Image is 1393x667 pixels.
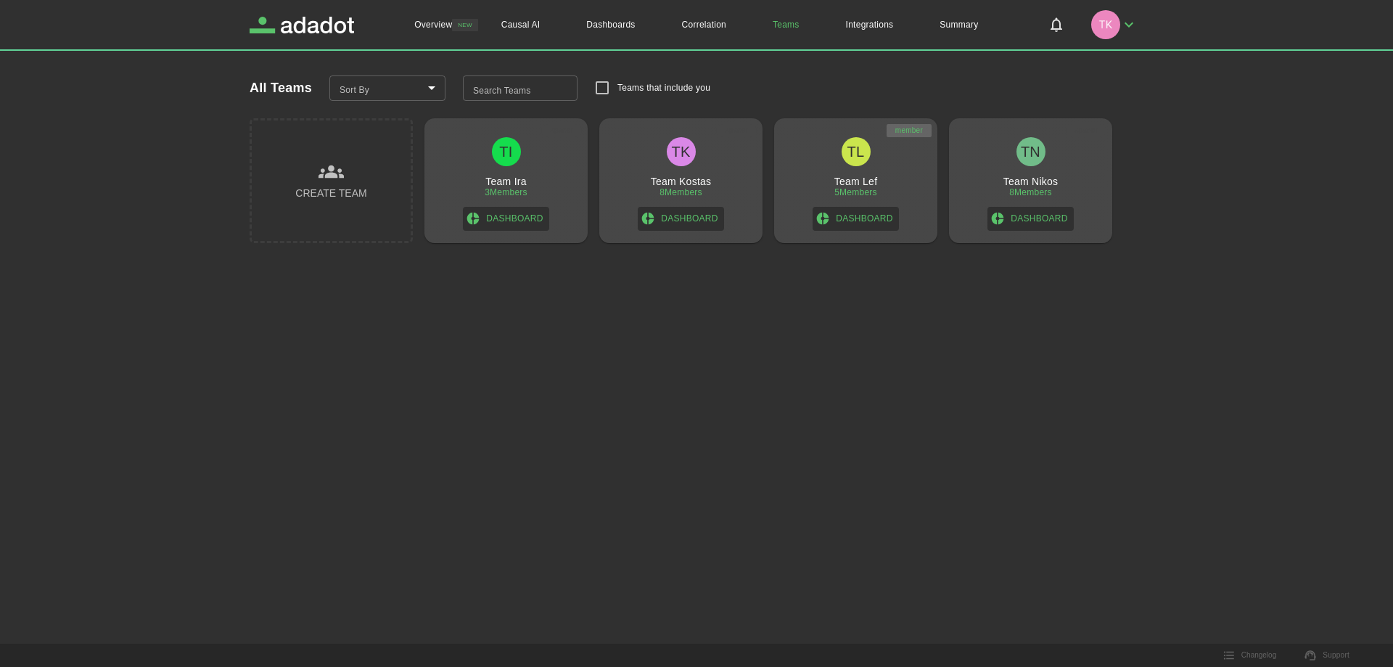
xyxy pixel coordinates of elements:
button: Changelog [1215,645,1285,666]
div: 3 Members [485,187,527,197]
div: TN [1016,137,1045,166]
h3: Team Ira [485,176,526,187]
span: spacer [716,126,757,134]
div: TL [842,137,871,166]
a: Adadot Homepage [250,17,354,33]
a: spacerTNTeam Nikos8MembersDashboard [949,118,1112,243]
a: memberTLTeam Lef5MembersDashboard [774,118,937,243]
a: Dashboard [813,207,898,231]
h3: Team Lef [834,176,878,187]
span: member [887,126,932,134]
p: Teams that include you [617,81,710,94]
div: 5 Members [834,187,877,197]
button: Themelina Kouzoumpasi [1085,6,1143,44]
div: TK [667,137,696,166]
a: Support [1297,645,1358,666]
button: Create Team [250,118,413,243]
a: Dashboard [638,207,723,231]
h3: Create Team [295,184,366,202]
div: 8 Members [659,187,702,197]
span: spacer [1066,126,1106,134]
h3: Team Nikos [1003,176,1059,187]
h2: All Teams [250,81,312,96]
a: Dashboard [463,207,548,231]
h3: Team Kostas [651,176,712,187]
button: Notifications [1039,7,1074,42]
div: 8 Members [1009,187,1052,197]
div: TI [492,137,521,166]
span: spacer [541,126,582,134]
a: spacerTKTeam Kostas8MembersDashboard [599,118,763,243]
a: Dashboard [987,207,1073,231]
img: Themelina Kouzoumpasi [1091,10,1120,39]
a: spacerTITeam Ira3MembersDashboard [424,118,588,243]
